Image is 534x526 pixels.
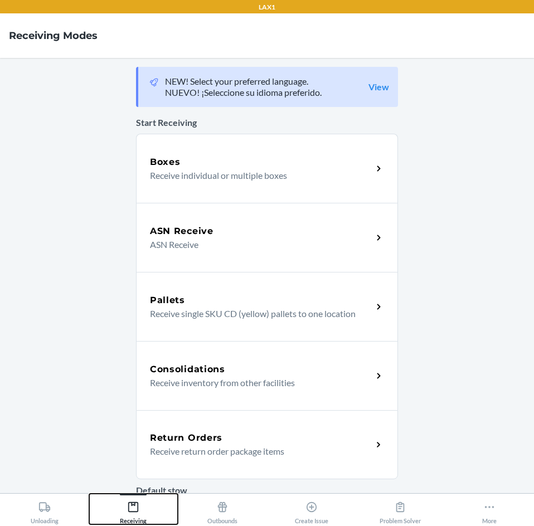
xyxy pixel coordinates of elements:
[136,272,398,341] a: PalletsReceive single SKU CD (yellow) pallets to one location
[150,238,363,251] p: ASN Receive
[136,134,398,203] a: BoxesReceive individual or multiple boxes
[150,307,363,320] p: Receive single SKU CD (yellow) pallets to one location
[89,494,178,524] button: Receiving
[150,155,181,169] h5: Boxes
[136,203,398,272] a: ASN ReceiveASN Receive
[150,169,363,182] p: Receive individual or multiple boxes
[165,76,322,87] p: NEW! Select your preferred language.
[165,87,322,98] p: NUEVO! ¡Seleccione su idioma preferido.
[356,494,445,524] button: Problem Solver
[9,28,98,43] h4: Receiving Modes
[150,376,363,389] p: Receive inventory from other facilities
[482,496,497,524] div: More
[31,496,59,524] div: Unloading
[267,494,356,524] button: Create Issue
[136,484,398,497] p: Default stow
[120,496,147,524] div: Receiving
[150,225,213,238] h5: ASN Receive
[295,496,328,524] div: Create Issue
[368,81,389,92] a: View
[207,496,237,524] div: Outbounds
[150,431,222,445] h5: Return Orders
[150,294,185,307] h5: Pallets
[259,2,275,12] p: LAX1
[136,341,398,410] a: ConsolidationsReceive inventory from other facilities
[178,494,267,524] button: Outbounds
[136,410,398,479] a: Return OrdersReceive return order package items
[380,496,421,524] div: Problem Solver
[136,116,398,129] p: Start Receiving
[445,494,534,524] button: More
[150,363,225,376] h5: Consolidations
[150,445,363,458] p: Receive return order package items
